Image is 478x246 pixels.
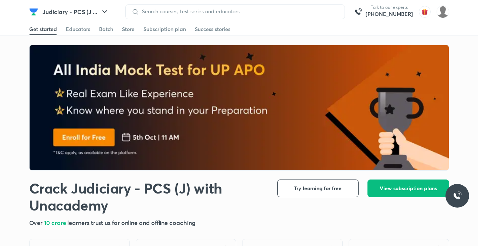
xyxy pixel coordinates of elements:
[294,185,342,192] span: Try learning for free
[29,180,265,214] h1: Crack Judiciary - PCS (J) with Unacademy
[67,219,195,226] span: learners trust us for online and offline coaching
[29,25,57,33] div: Get started
[29,219,44,226] span: Over
[366,4,413,10] p: Talk to our experts
[453,191,462,200] img: ttu
[99,25,113,33] div: Batch
[367,180,449,197] button: View subscription plans
[195,23,230,35] a: Success stories
[366,10,413,18] a: [PHONE_NUMBER]
[122,25,135,33] div: Store
[122,23,135,35] a: Store
[29,7,38,16] img: Company Logo
[143,25,186,33] div: Subscription plan
[29,23,57,35] a: Get started
[437,6,449,18] img: Shivangee Singh
[66,23,90,35] a: Educators
[380,185,437,192] span: View subscription plans
[66,25,90,33] div: Educators
[38,4,113,19] button: Judiciary - PCS (J ...
[139,8,339,14] input: Search courses, test series and educators
[44,219,67,226] span: 10 crore
[99,23,113,35] a: Batch
[277,180,359,197] button: Try learning for free
[351,4,366,19] img: call-us
[419,6,431,18] img: avatar
[143,23,186,35] a: Subscription plan
[195,25,230,33] div: Success stories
